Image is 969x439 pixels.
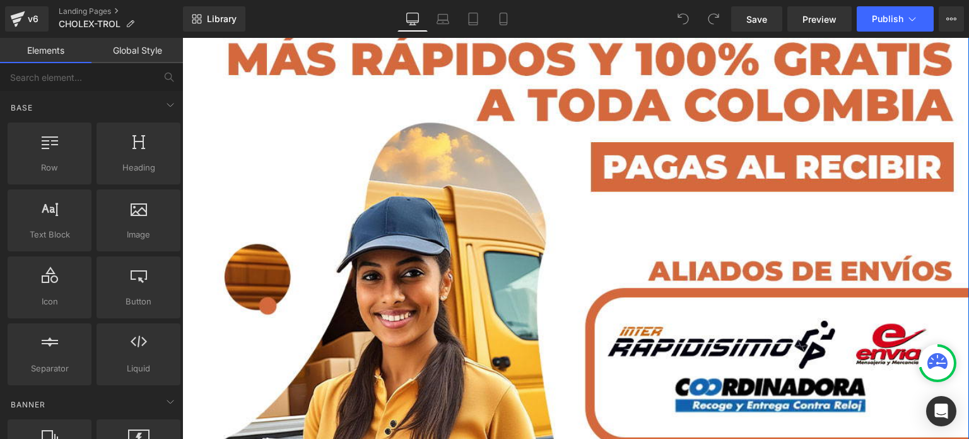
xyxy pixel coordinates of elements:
span: Row [11,161,88,174]
span: Base [9,102,34,114]
div: Open Intercom Messenger [926,396,956,426]
button: Redo [701,6,726,32]
span: Banner [9,399,47,411]
span: Publish [872,14,903,24]
button: Publish [857,6,934,32]
span: Button [100,295,177,308]
span: Text Block [11,228,88,241]
span: Library [207,13,237,25]
a: Landing Pages [59,6,183,16]
a: Global Style [91,38,183,63]
a: v6 [5,6,49,32]
span: Image [100,228,177,241]
span: CHOLEX-TROL [59,19,120,29]
a: Laptop [428,6,458,32]
a: Preview [787,6,852,32]
a: Desktop [397,6,428,32]
span: Icon [11,295,88,308]
a: New Library [183,6,245,32]
button: More [939,6,964,32]
a: Tablet [458,6,488,32]
span: Heading [100,161,177,174]
div: v6 [25,11,41,27]
span: Preview [802,13,837,26]
a: Mobile [488,6,519,32]
button: Undo [671,6,696,32]
span: Liquid [100,362,177,375]
span: Save [746,13,767,26]
span: Separator [11,362,88,375]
